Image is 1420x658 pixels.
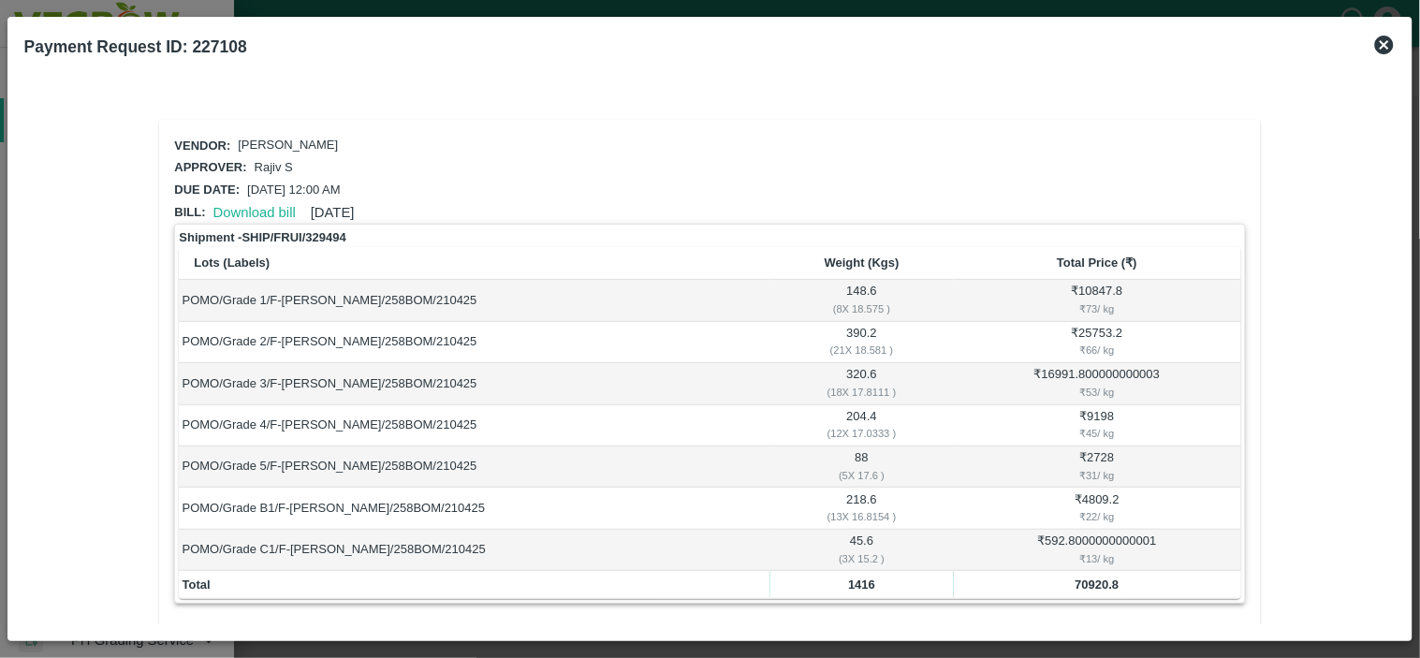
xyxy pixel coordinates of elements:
[179,228,345,247] strong: Shipment - SHIP/FRUI/329494
[773,384,951,401] div: ( 18 X 17.8111 )
[957,508,1237,525] div: ₹ 22 / kg
[954,530,1241,571] td: ₹ 592.8000000000001
[773,508,951,525] div: ( 13 X 16.8154 )
[954,322,1241,363] td: ₹ 25753.2
[770,280,954,321] td: 148.6
[174,183,240,197] span: Due date:
[957,342,1237,358] div: ₹ 66 / kg
[954,363,1241,404] td: ₹ 16991.800000000003
[773,467,951,484] div: ( 5 X 17.6 )
[311,205,355,220] span: [DATE]
[957,384,1237,401] div: ₹ 53 / kg
[954,405,1241,446] td: ₹ 9198
[238,137,338,154] p: [PERSON_NAME]
[179,488,769,529] td: POMO/Grade B1/F-[PERSON_NAME]/258BOM/210425
[770,530,954,571] td: 45.6
[174,160,246,174] span: Approver:
[957,300,1237,317] div: ₹ 73 / kg
[179,363,769,404] td: POMO/Grade 3/F-[PERSON_NAME]/258BOM/210425
[954,280,1241,321] td: ₹ 10847.8
[770,488,954,529] td: 218.6
[773,300,951,317] div: ( 8 X 18.575 )
[1057,256,1137,270] b: Total Price (₹)
[770,363,954,404] td: 320.6
[770,405,954,446] td: 204.4
[255,159,293,177] p: Rajiv S
[954,488,1241,529] td: ₹ 4809.2
[183,578,211,592] b: Total
[24,37,247,56] b: Payment Request ID: 227108
[179,280,769,321] td: POMO/Grade 1/F-[PERSON_NAME]/258BOM/210425
[773,550,951,567] div: ( 3 X 15.2 )
[174,205,205,219] span: Bill:
[957,425,1237,442] div: ₹ 45 / kg
[957,550,1237,567] div: ₹ 13 / kg
[954,446,1241,488] td: ₹ 2728
[179,405,769,446] td: POMO/Grade 4/F-[PERSON_NAME]/258BOM/210425
[825,256,900,270] b: Weight (Kgs)
[770,446,954,488] td: 88
[179,446,769,488] td: POMO/Grade 5/F-[PERSON_NAME]/258BOM/210425
[1076,578,1120,592] b: 70920.8
[773,342,951,358] div: ( 21 X 18.581 )
[179,530,769,571] td: POMO/Grade C1/F-[PERSON_NAME]/258BOM/210425
[179,322,769,363] td: POMO/Grade 2/F-[PERSON_NAME]/258BOM/210425
[848,578,875,592] b: 1416
[213,205,296,220] a: Download bill
[957,467,1237,484] div: ₹ 31 / kg
[770,322,954,363] td: 390.2
[194,256,270,270] b: Lots (Labels)
[247,182,340,199] p: [DATE] 12:00 AM
[773,425,951,442] div: ( 12 X 17.0333 )
[174,139,230,153] span: Vendor:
